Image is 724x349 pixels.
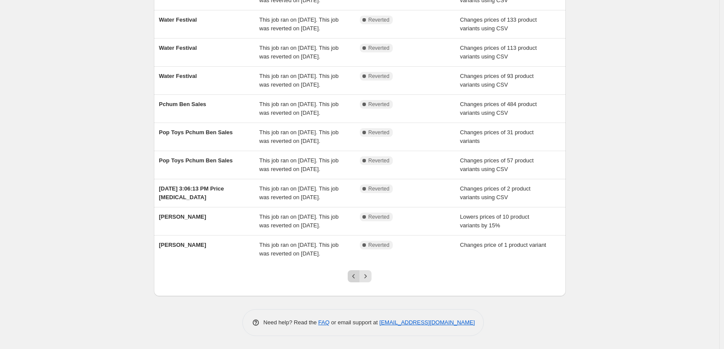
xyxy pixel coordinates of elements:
span: [PERSON_NAME] [159,213,206,220]
a: [EMAIL_ADDRESS][DOMAIN_NAME] [379,319,475,326]
span: This job ran on [DATE]. This job was reverted on [DATE]. [259,185,339,200]
button: Next [359,270,372,282]
span: Reverted [369,157,390,164]
span: [DATE] 3:06:13 PM Price [MEDICAL_DATA] [159,185,224,200]
span: This job ran on [DATE]. This job was reverted on [DATE]. [259,101,339,116]
span: Reverted [369,16,390,23]
span: [PERSON_NAME] [159,242,206,248]
span: Reverted [369,101,390,108]
span: Water Festival [159,16,197,23]
span: Changes prices of 93 product variants using CSV [460,73,534,88]
nav: Pagination [348,270,372,282]
span: Changes prices of 31 product variants [460,129,534,144]
span: Changes price of 1 product variant [460,242,546,248]
span: Reverted [369,213,390,220]
span: This job ran on [DATE]. This job was reverted on [DATE]. [259,73,339,88]
span: Reverted [369,73,390,80]
span: Pop Toys Pchum Ben Sales [159,129,233,136]
span: Changes prices of 113 product variants using CSV [460,45,537,60]
span: Pchum Ben Sales [159,101,206,107]
span: Need help? Read the [264,319,319,326]
span: Water Festival [159,73,197,79]
span: Changes prices of 484 product variants using CSV [460,101,537,116]
span: Changes prices of 133 product variants using CSV [460,16,537,32]
span: Changes prices of 57 product variants using CSV [460,157,534,172]
span: This job ran on [DATE]. This job was reverted on [DATE]. [259,213,339,229]
span: This job ran on [DATE]. This job was reverted on [DATE]. [259,157,339,172]
span: Reverted [369,45,390,52]
a: FAQ [318,319,329,326]
span: Changes prices of 2 product variants using CSV [460,185,531,200]
span: Lowers prices of 10 product variants by 15% [460,213,529,229]
span: or email support at [329,319,379,326]
span: Pop Toys Pchum Ben Sales [159,157,233,164]
span: This job ran on [DATE]. This job was reverted on [DATE]. [259,45,339,60]
span: Reverted [369,242,390,249]
span: This job ran on [DATE]. This job was reverted on [DATE]. [259,129,339,144]
span: This job ran on [DATE]. This job was reverted on [DATE]. [259,16,339,32]
span: Reverted [369,129,390,136]
span: Water Festival [159,45,197,51]
button: Previous [348,270,360,282]
span: This job ran on [DATE]. This job was reverted on [DATE]. [259,242,339,257]
span: Reverted [369,185,390,192]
